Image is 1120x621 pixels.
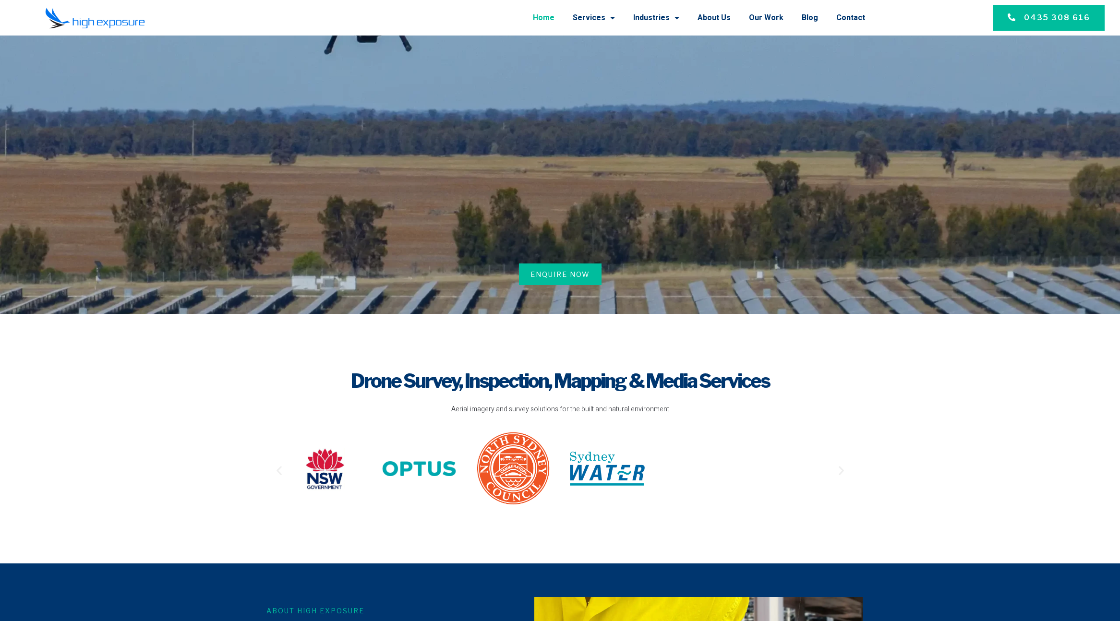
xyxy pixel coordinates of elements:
[288,446,362,491] img: NSW-Government-official-logo
[382,448,457,493] div: 5 / 20
[382,448,457,490] img: Optus-Logo-2016-present
[570,452,645,490] div: 7 / 20
[476,431,551,506] img: site-logo
[802,5,818,30] a: Blog
[633,5,679,30] a: Industries
[758,436,833,505] div: 9 / 20
[288,431,833,509] div: Image Carousel
[189,5,865,30] nav: Menu
[288,446,362,495] div: 4 / 20
[266,606,516,616] h6: About High Exposure
[1024,12,1090,24] span: 0435 308 616
[749,5,783,30] a: Our Work
[45,7,145,29] img: Final-Logo copy
[664,448,739,493] div: 8 / 20
[698,5,731,30] a: About Us
[273,404,847,415] p: Aerial imagery and survey solutions for the built and natural environment
[758,436,833,501] img: The-Royal-Botanic-Gardens-Domain-Trust
[530,269,590,279] span: Enquire Now
[993,5,1105,31] a: 0435 308 616
[573,5,615,30] a: Services
[533,5,554,30] a: Home
[836,5,865,30] a: Contact
[476,431,551,509] div: 6 / 20
[519,263,602,285] a: Enquire Now
[570,452,645,486] img: sydney-water-logo-13AE903EDF-seeklogo.com
[664,448,739,490] img: Telstra-Logo
[273,368,847,394] h1: Drone Survey, Inspection, Mapping & Media Services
